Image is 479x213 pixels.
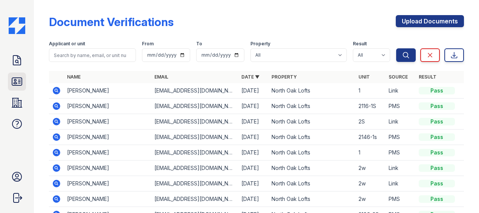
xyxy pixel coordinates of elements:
[355,114,386,130] td: 2S
[238,99,268,114] td: [DATE]
[419,133,455,141] div: Pass
[355,191,386,207] td: 2w
[355,99,386,114] td: 2116-1S
[386,130,416,145] td: PMS
[268,191,355,207] td: North Oak Lofts
[386,161,416,176] td: Link
[64,99,151,114] td: [PERSON_NAME]
[151,130,238,145] td: [EMAIL_ADDRESS][DOMAIN_NAME]
[238,191,268,207] td: [DATE]
[238,176,268,191] td: [DATE]
[151,114,238,130] td: [EMAIL_ADDRESS][DOMAIN_NAME]
[268,99,355,114] td: North Oak Lofts
[268,83,355,99] td: North Oak Lofts
[238,161,268,176] td: [DATE]
[151,99,238,114] td: [EMAIL_ADDRESS][DOMAIN_NAME]
[386,145,416,161] td: PMS
[64,191,151,207] td: [PERSON_NAME]
[250,41,270,47] label: Property
[151,176,238,191] td: [EMAIL_ADDRESS][DOMAIN_NAME]
[151,191,238,207] td: [EMAIL_ADDRESS][DOMAIN_NAME]
[151,83,238,99] td: [EMAIL_ADDRESS][DOMAIN_NAME]
[64,114,151,130] td: [PERSON_NAME]
[151,161,238,176] td: [EMAIL_ADDRESS][DOMAIN_NAME]
[64,145,151,161] td: [PERSON_NAME]
[142,41,154,47] label: From
[386,83,416,99] td: Link
[49,15,174,29] div: Document Verifications
[49,41,85,47] label: Applicant or unit
[238,114,268,130] td: [DATE]
[355,176,386,191] td: 2w
[9,17,25,34] img: CE_Icon_Blue-c292c112584629df590d857e76928e9f676e5b41ef8f769ba2f05ee15b207248.png
[49,48,136,62] input: Search by name, email, or unit number
[419,102,455,110] div: Pass
[272,74,297,80] a: Property
[389,74,408,80] a: Source
[386,176,416,191] td: Link
[396,15,464,27] a: Upload Documents
[355,83,386,99] td: 1
[196,41,202,47] label: To
[268,176,355,191] td: North Oak Lofts
[386,114,416,130] td: Link
[353,41,367,47] label: Result
[238,83,268,99] td: [DATE]
[268,161,355,176] td: North Oak Lofts
[241,74,259,80] a: Date ▼
[64,176,151,191] td: [PERSON_NAME]
[355,145,386,161] td: 1
[67,74,81,80] a: Name
[419,118,455,125] div: Pass
[151,145,238,161] td: [EMAIL_ADDRESS][DOMAIN_NAME]
[419,180,455,187] div: Pass
[64,161,151,176] td: [PERSON_NAME]
[419,74,436,80] a: Result
[386,191,416,207] td: PMS
[154,74,168,80] a: Email
[419,87,455,94] div: Pass
[355,161,386,176] td: 2w
[419,149,455,156] div: Pass
[358,74,370,80] a: Unit
[238,145,268,161] td: [DATE]
[268,114,355,130] td: North Oak Lofts
[268,130,355,145] td: North Oak Lofts
[355,130,386,145] td: 2146-1s
[386,99,416,114] td: PMS
[64,83,151,99] td: [PERSON_NAME]
[419,164,455,172] div: Pass
[419,195,455,203] div: Pass
[64,130,151,145] td: [PERSON_NAME]
[268,145,355,161] td: North Oak Lofts
[238,130,268,145] td: [DATE]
